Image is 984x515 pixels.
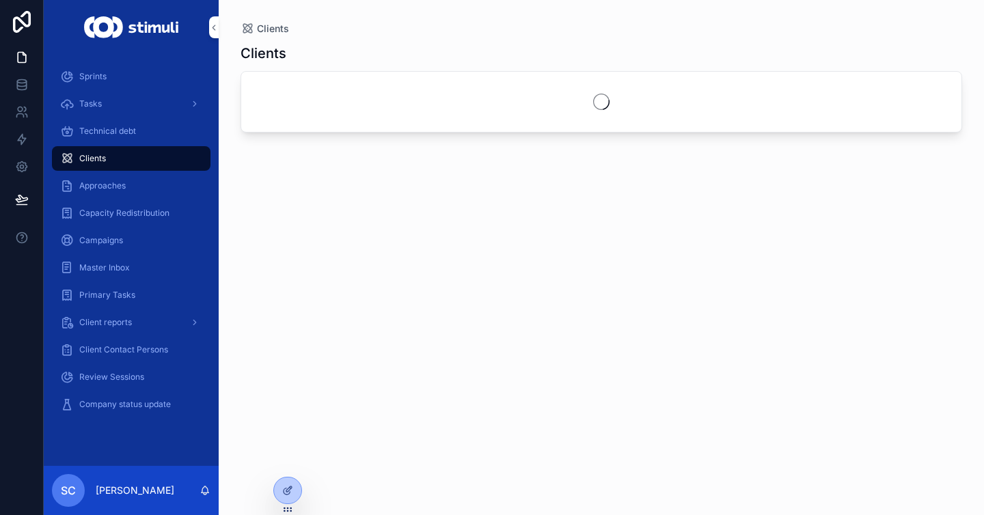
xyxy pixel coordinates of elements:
[79,208,169,219] span: Capacity Redistribution
[79,98,102,109] span: Tasks
[79,290,135,301] span: Primary Tasks
[52,228,210,253] a: Campaigns
[79,180,126,191] span: Approaches
[79,153,106,164] span: Clients
[52,173,210,198] a: Approaches
[52,337,210,362] a: Client Contact Persons
[52,283,210,307] a: Primary Tasks
[61,482,76,499] span: SC
[52,64,210,89] a: Sprints
[52,310,210,335] a: Client reports
[79,126,136,137] span: Technical debt
[52,201,210,225] a: Capacity Redistribution
[52,365,210,389] a: Review Sessions
[79,399,171,410] span: Company status update
[52,92,210,116] a: Tasks
[52,255,210,280] a: Master Inbox
[79,235,123,246] span: Campaigns
[241,22,289,36] a: Clients
[79,317,132,328] span: Client reports
[79,262,130,273] span: Master Inbox
[79,372,144,382] span: Review Sessions
[52,119,210,143] a: Technical debt
[241,44,286,63] h1: Clients
[84,16,178,38] img: App logo
[96,484,174,497] p: [PERSON_NAME]
[52,392,210,417] a: Company status update
[79,71,107,82] span: Sprints
[257,22,289,36] span: Clients
[79,344,168,355] span: Client Contact Persons
[44,55,219,434] div: scrollable content
[52,146,210,171] a: Clients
